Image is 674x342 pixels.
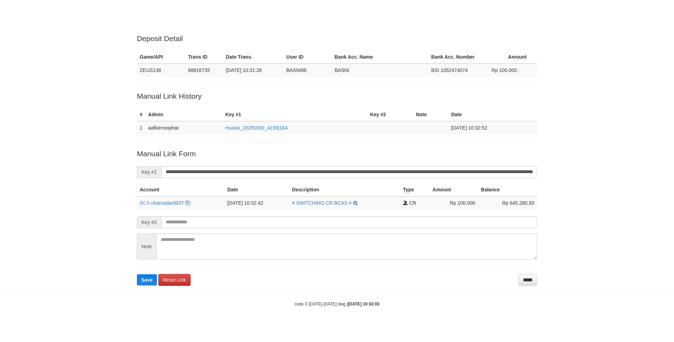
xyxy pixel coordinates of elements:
span: Copy 1052474074 to clipboard [441,67,468,73]
a: uhamadar8837 [151,200,184,206]
p: Manual Link History [137,91,537,101]
a: Copy uhamadar8837 to clipboard [185,200,190,206]
th: Key #1 [223,108,367,121]
th: Amount [489,51,537,64]
th: Key #2 [367,108,413,121]
span: BASNI [335,67,349,73]
th: Amount [430,183,478,196]
td: [DATE] 10:32:42 [224,196,289,209]
button: Save [137,274,157,285]
span: CR [409,200,416,206]
th: Trans ID [185,51,223,64]
th: User ID [283,51,332,64]
th: Balance [478,183,537,196]
th: Description [289,183,400,196]
th: Date Trans. [223,51,283,64]
td: aafkiensophat [145,121,223,134]
span: Reset Link [163,277,186,283]
span: BSI [431,67,439,73]
th: Account [137,183,224,196]
span: [DATE] 10:31:28 [226,67,262,73]
th: Bank Acc. Name [332,51,428,64]
td: ZEUS138 [137,64,185,77]
td: 1 [137,121,145,134]
a: # SWITCHING CR BCAS # [292,200,352,206]
th: Game/API [137,51,185,64]
p: Manual Link Form [137,149,537,159]
span: BCA [140,200,150,206]
span: BASNI88 [286,67,306,73]
td: Rp 100.000 [430,196,478,209]
th: Type [400,183,430,196]
td: 88816735 [185,64,223,77]
span: Note [137,234,156,259]
td: [DATE] 10:32:52 [448,121,537,134]
th: Admin [145,108,223,121]
strong: [DATE] 10:33:03 [348,302,379,307]
th: Bank Acc. Number [428,51,489,64]
p: Deposit Detail [137,33,537,44]
td: Rp 645.280,93 [478,196,537,209]
span: Key #2 [137,216,161,228]
span: Key #1 [137,166,161,178]
th: Note [413,108,449,121]
a: mutasi_20250930_4239|184 [225,125,288,131]
th: Date [224,183,289,196]
span: Rp 100,000 [491,67,517,73]
small: code © [DATE]-[DATE] dwg | [295,302,379,307]
th: # [137,108,145,121]
span: Save [141,277,153,283]
th: Date [448,108,537,121]
a: Reset Link [158,274,191,286]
